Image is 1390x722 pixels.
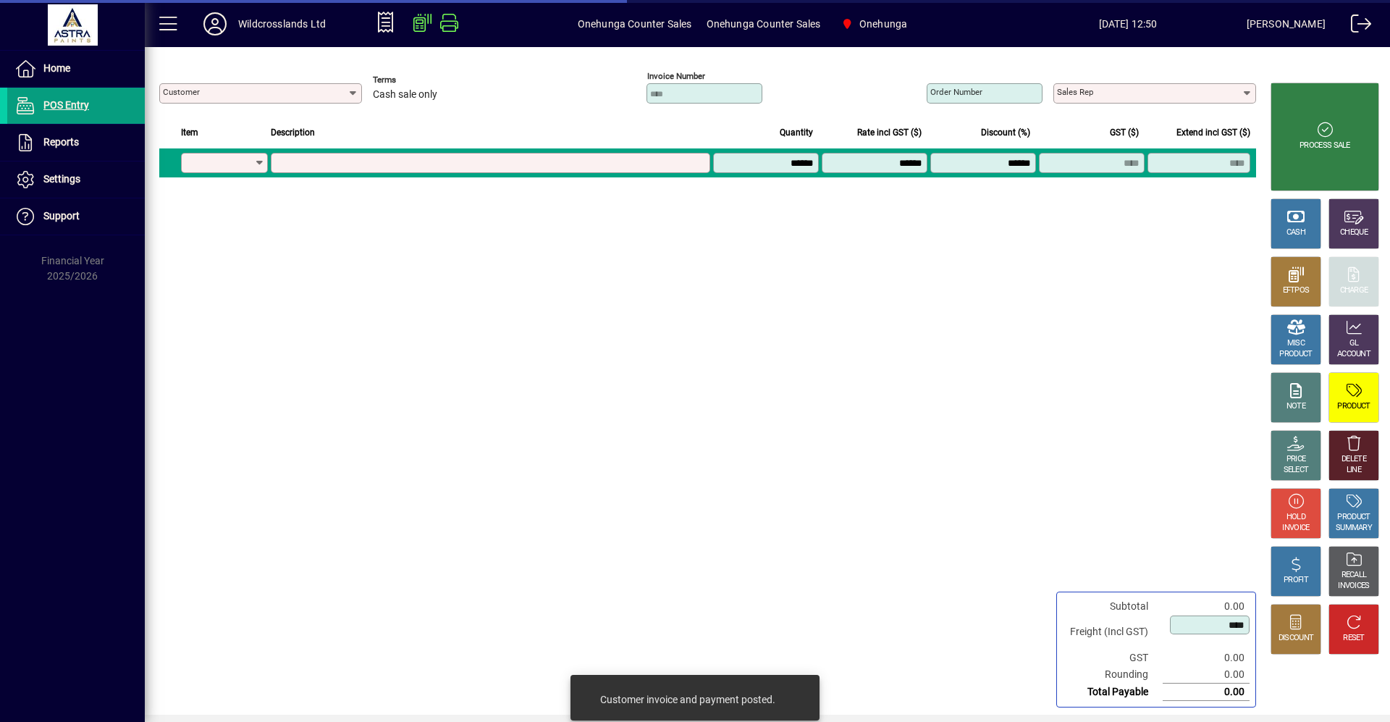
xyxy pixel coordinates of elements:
span: Onehunga [859,12,907,35]
div: HOLD [1286,512,1305,523]
div: PRODUCT [1337,512,1370,523]
div: DISCOUNT [1279,633,1313,644]
div: NOTE [1286,401,1305,412]
div: PRODUCT [1337,401,1370,412]
span: Cash sale only [373,89,437,101]
div: DELETE [1341,454,1366,465]
td: Rounding [1063,666,1163,684]
td: 0.00 [1163,650,1250,666]
td: Freight (Incl GST) [1063,615,1163,650]
div: Customer invoice and payment posted. [600,692,775,707]
div: LINE [1347,465,1361,476]
div: EFTPOS [1283,285,1310,296]
a: Logout [1340,3,1372,50]
a: Home [7,51,145,87]
span: Description [271,125,315,140]
div: CASH [1286,227,1305,238]
span: Item [181,125,198,140]
span: Terms [373,75,460,85]
span: Extend incl GST ($) [1176,125,1250,140]
div: ACCOUNT [1337,349,1370,360]
span: Quantity [780,125,813,140]
span: POS Entry [43,99,89,111]
div: PRICE [1286,454,1306,465]
div: CHARGE [1340,285,1368,296]
div: PROCESS SALE [1300,140,1350,151]
a: Settings [7,161,145,198]
td: 0.00 [1163,666,1250,684]
div: GL [1349,338,1359,349]
button: Profile [192,11,238,37]
div: INVOICES [1338,581,1369,592]
mat-label: Customer [163,87,200,97]
td: 0.00 [1163,598,1250,615]
td: 0.00 [1163,684,1250,701]
div: Wildcrosslands Ltd [238,12,326,35]
div: SUMMARY [1336,523,1372,534]
span: GST ($) [1110,125,1139,140]
div: RESET [1343,633,1365,644]
span: Home [43,62,70,74]
div: SELECT [1284,465,1309,476]
span: [DATE] 12:50 [1009,12,1246,35]
div: RECALL [1341,570,1367,581]
span: Support [43,210,80,222]
mat-label: Invoice number [647,71,705,81]
td: GST [1063,650,1163,666]
div: MISC [1287,338,1305,349]
span: Rate incl GST ($) [857,125,922,140]
span: Onehunga Counter Sales [707,12,821,35]
div: PROFIT [1284,575,1308,586]
div: [PERSON_NAME] [1247,12,1326,35]
mat-label: Order number [930,87,982,97]
span: Onehunga [835,11,913,37]
td: Subtotal [1063,598,1163,615]
span: Onehunga Counter Sales [578,12,692,35]
a: Support [7,198,145,235]
div: CHEQUE [1340,227,1368,238]
mat-label: Sales rep [1057,87,1093,97]
a: Reports [7,125,145,161]
span: Reports [43,136,79,148]
td: Total Payable [1063,684,1163,701]
div: PRODUCT [1279,349,1312,360]
div: INVOICE [1282,523,1309,534]
span: Discount (%) [981,125,1030,140]
span: Settings [43,173,80,185]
